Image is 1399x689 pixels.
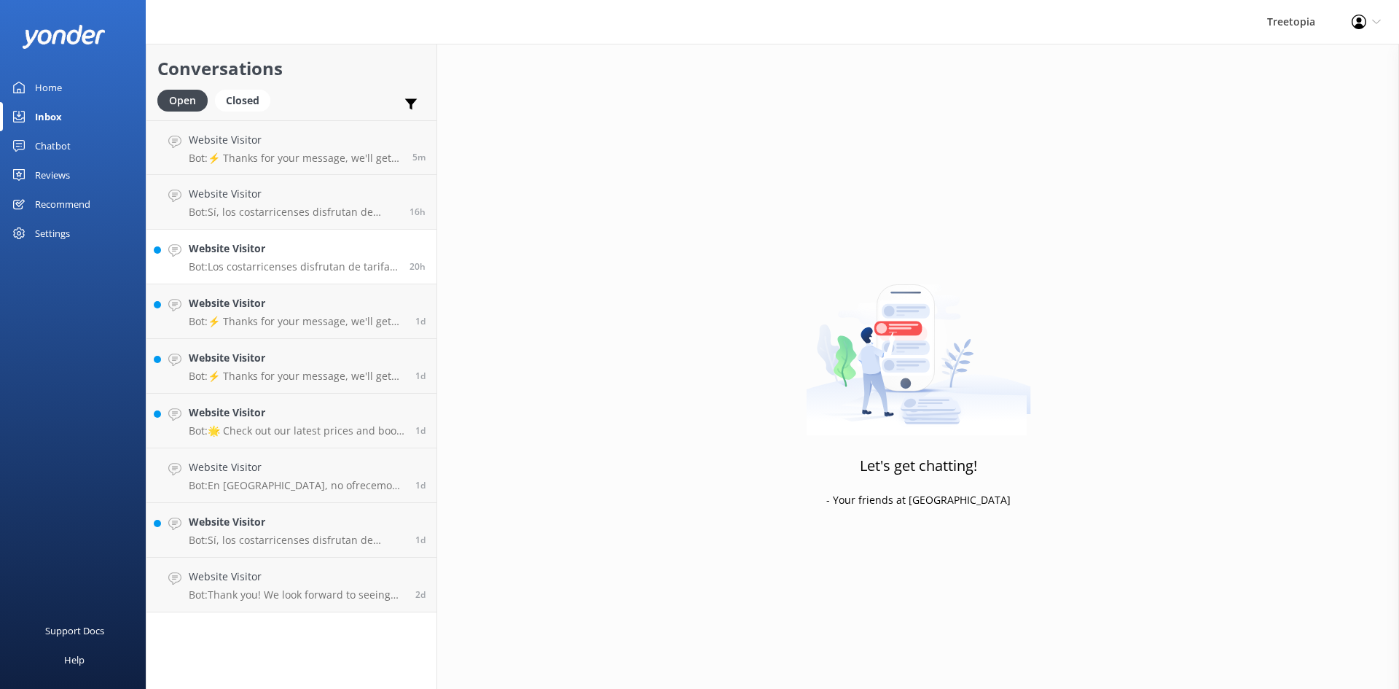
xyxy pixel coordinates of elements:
[415,370,426,382] span: Sep 24 2025 07:47pm (UTC -06:00) America/Mexico_City
[189,534,404,547] p: Bot: Sí, los costarricenses disfrutan de tarifas especiales en [GEOGRAPHIC_DATA], pagando el prec...
[409,206,426,218] span: Sep 25 2025 04:25pm (UTC -06:00) America/Mexico_City
[146,120,436,175] a: Website VisitorBot:⚡ Thanks for your message, we'll get back to you as soon as we can. You're als...
[35,160,70,190] div: Reviews
[35,190,90,219] div: Recommend
[189,315,404,328] p: Bot: ⚡ Thanks for your message, we'll get back to you as soon as we can. You're also welcome to k...
[189,186,399,202] h4: Website Visitor
[409,260,426,273] span: Sep 25 2025 01:13pm (UTC -06:00) America/Mexico_City
[35,131,71,160] div: Chatbot
[146,175,436,230] a: Website VisitorBot:Sí, los costarricenses disfrutan de tarifas especiales en [GEOGRAPHIC_DATA], p...
[189,350,404,366] h4: Website Visitor
[45,616,104,645] div: Support Docs
[415,588,426,601] span: Sep 23 2025 04:01pm (UTC -06:00) America/Mexico_City
[35,102,62,131] div: Inbox
[806,254,1031,436] img: artwork of a man stealing a conversation from at giant smartphone
[146,448,436,503] a: Website VisitorBot:En [GEOGRAPHIC_DATA], no ofrecemos la posición de «Superman» debido a las medi...
[189,295,404,311] h4: Website Visitor
[146,558,436,612] a: Website VisitorBot:Thank you! We look forward to seeing you at [GEOGRAPHIC_DATA]!2d
[35,73,62,102] div: Home
[412,151,426,163] span: Sep 26 2025 09:08am (UTC -06:00) America/Mexico_City
[189,569,404,585] h4: Website Visitor
[146,503,436,558] a: Website VisitorBot:Sí, los costarricenses disfrutan de tarifas especiales en [GEOGRAPHIC_DATA], p...
[189,132,401,148] h4: Website Visitor
[64,645,85,674] div: Help
[415,534,426,546] span: Sep 24 2025 09:17am (UTC -06:00) America/Mexico_City
[189,405,404,421] h4: Website Visitor
[415,424,426,437] span: Sep 24 2025 05:16pm (UTC -06:00) America/Mexico_City
[189,370,404,383] p: Bot: ⚡ Thanks for your message, we'll get back to you as soon as we can. You're also welcome to k...
[189,206,399,219] p: Bot: Sí, los costarricenses disfrutan de tarifas especiales en [GEOGRAPHIC_DATA], pagando el prec...
[189,424,404,437] p: Bot: 🌟 Check out our latest prices and book your experience directly through our website: [URL][D...
[189,514,404,530] h4: Website Visitor
[189,588,404,602] p: Bot: Thank you! We look forward to seeing you at [GEOGRAPHIC_DATA]!
[157,92,215,108] a: Open
[860,454,977,478] h3: Let's get chatting!
[146,284,436,339] a: Website VisitorBot:⚡ Thanks for your message, we'll get back to you as soon as we can. You're als...
[189,241,399,257] h4: Website Visitor
[146,339,436,394] a: Website VisitorBot:⚡ Thanks for your message, we'll get back to you as soon as we can. You're als...
[22,25,106,49] img: yonder-white-logo.png
[189,479,404,492] p: Bot: En [GEOGRAPHIC_DATA], no ofrecemos la posición de «Superman» debido a las medidas de segurid...
[189,459,404,475] h4: Website Visitor
[189,260,399,273] p: Bot: Los costarricenses disfrutan de tarifas especiales en [GEOGRAPHIC_DATA], pagando el precio d...
[157,90,208,112] div: Open
[146,394,436,448] a: Website VisitorBot:🌟 Check out our latest prices and book your experience directly through our we...
[157,55,426,82] h2: Conversations
[215,90,270,112] div: Closed
[189,152,401,165] p: Bot: ⚡ Thanks for your message, we'll get back to you as soon as we can. You're also welcome to k...
[415,315,426,327] span: Sep 25 2025 07:36am (UTC -06:00) America/Mexico_City
[35,219,70,248] div: Settings
[146,230,436,284] a: Website VisitorBot:Los costarricenses disfrutan de tarifas especiales en [GEOGRAPHIC_DATA], pagan...
[215,92,278,108] a: Closed
[415,479,426,491] span: Sep 24 2025 09:54am (UTC -06:00) America/Mexico_City
[826,492,1011,508] p: - Your friends at [GEOGRAPHIC_DATA]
